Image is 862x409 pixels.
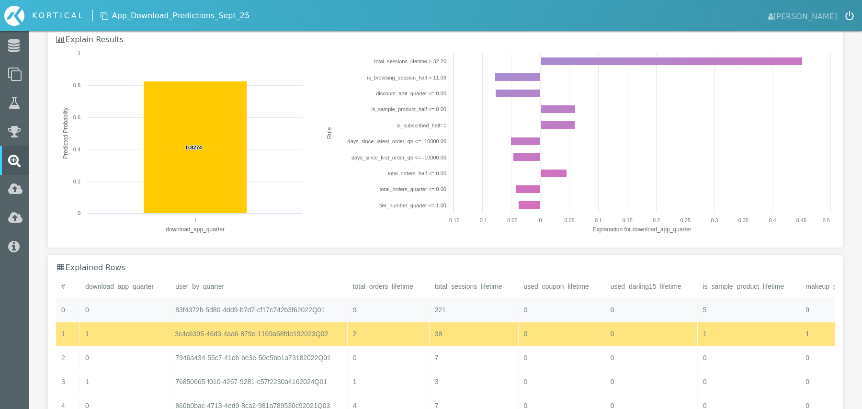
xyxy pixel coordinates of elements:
div: 5 [697,298,800,322]
text: 0.8 [73,82,80,88]
div: 3 [56,370,79,394]
div: 3 [429,370,518,394]
div: 7946a434-55c7-41eb-be3e-50e5bb1a73182022Q01 [170,346,347,370]
div: 1 [347,370,429,394]
div: Home [4,6,92,26]
text: 0.8274 [186,145,203,150]
div: 0 [79,298,170,322]
div: 0 [79,346,170,370]
text: is_subscribed_half=1 [397,123,446,128]
span: used_coupon_lifetime [524,283,589,290]
div: KORTICAL [32,10,85,22]
text: 0.35 [738,217,748,223]
text: 1 [193,217,196,223]
div: 2 [347,322,429,346]
div: 76850665-f010-4267-9281-c57f2230a4162024Q01 [170,370,347,394]
div: 0 [605,298,697,322]
span: total_orders_lifetime [353,283,413,290]
div: 3c4c6395-46d3-4aa6-879e-1169a58fde192023Q02 [170,322,347,346]
div: 0 [518,370,605,394]
text: 0 [78,210,80,216]
a: KORTICAL [4,6,92,26]
text: -0.05 [505,217,517,223]
text: download_app_quarter [166,226,225,233]
text: 0.5 [822,217,829,223]
div: 9 [347,298,429,322]
span: is_sample_product_lifetime [703,283,784,290]
text: 0.25 [680,217,690,223]
div: 1 [56,322,79,346]
text: Explanation for download_app_quarter [592,226,691,233]
div: 1 [79,322,170,346]
text: -0.15 [447,217,459,223]
text: 0.05 [564,217,574,223]
div: 0 [605,346,697,370]
text: is_browsing_session_half > 11.03 [367,75,446,80]
h3: Explained Rows [56,263,125,272]
div: 221 [429,298,518,322]
div: 0 [697,346,800,370]
text: Predicted Probabilty [62,107,69,159]
div: 0 [605,322,697,346]
div: 0 [347,346,429,370]
div: 1 [79,370,170,394]
div: 0 [56,298,79,322]
text: discount_amt_quarter <= 0.00 [376,91,446,96]
div: 1 [697,322,800,346]
text: 0.6 [73,114,80,120]
div: 0 [697,370,800,394]
text: is_sample_product_half <= 0.00 [371,106,446,112]
span: total_sessions_lifetime [435,283,502,290]
text: total_sessions_lifetime > 32.20 [374,58,446,64]
text: 0.1 [595,217,602,223]
img: icon-kortical.svg [4,6,24,26]
div: 7 [429,346,518,370]
text: Rule [326,127,332,139]
span: [PERSON_NAME] [768,9,837,23]
text: 0.2 [73,179,80,184]
text: 0.4 [73,147,80,152]
text: total_orders_quarter <= 0.00 [379,186,446,192]
text: tier_number_quarter <= 1.00 [379,203,446,208]
span: # [61,283,65,290]
text: total_orders_half <= 0.00 [387,170,446,176]
text: 0 [539,217,542,223]
span: used_darling15_lifetime [611,283,681,290]
div: 2 [56,346,79,370]
text: -0.1 [478,217,487,223]
div: 0 [605,370,697,394]
text: 0.4 [769,217,776,223]
h3: Explain Results [56,35,124,44]
img: icon-logout.svg [845,11,854,21]
div: 0 [518,322,605,346]
text: 0.3 [711,217,718,223]
text: 0.45 [796,217,806,223]
text: 0.15 [622,217,632,223]
span: download_app_quarter [85,283,154,290]
span: user_by_quarter [175,283,224,290]
div: 83f4372b-5d80-4dd9-b7d7-cf17c742b3f62022Q01 [170,298,347,322]
text: 0.2 [653,217,660,223]
div: 0 [518,298,605,322]
div: 38 [429,322,518,346]
text: 1 [78,50,80,56]
div: 0 [518,346,605,370]
text: days_since_latest_order_qtr <= -10000.00 [347,138,446,144]
text: days_since_first_order_qtr <= -10000.00 [352,155,446,160]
